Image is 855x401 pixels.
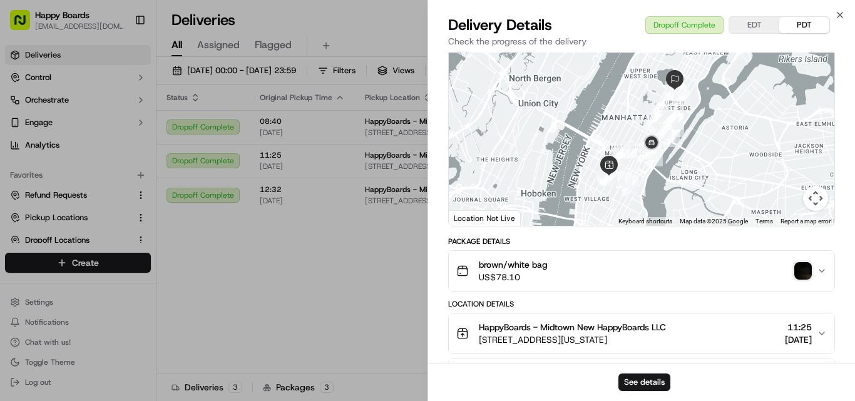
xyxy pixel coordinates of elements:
span: [DATE] [175,228,201,238]
button: Keyboard shortcuts [618,217,672,226]
div: 💻 [106,281,116,291]
span: US$78.10 [479,271,548,283]
span: [DATE] [785,333,812,346]
p: Check the progress of the delivery [448,35,835,48]
div: 18 [623,143,640,159]
div: We're available if you need us! [56,132,172,142]
div: 15 [611,146,627,163]
div: Package Details [448,236,835,246]
span: HappyBoards - Midtown New HappyBoards LLC [479,321,666,333]
button: PDT [779,17,829,33]
button: Start new chat [213,123,228,138]
div: Past conversations [13,163,84,173]
button: See details [618,373,670,391]
span: brown/white bag [479,258,548,271]
span: • [41,194,46,204]
div: 19 [630,142,646,158]
div: 22 [663,131,680,147]
div: Location Not Live [449,210,521,226]
input: Got a question? Start typing here... [33,81,225,94]
img: photo_proof_of_delivery image [794,262,812,280]
span: [PERSON_NAME] [PERSON_NAME] [39,228,166,238]
span: [DATE] [48,194,74,204]
div: 29 [652,106,668,122]
a: 📗Knowledge Base [8,275,101,297]
span: Knowledge Base [25,280,96,292]
span: Pylon [125,308,151,318]
p: Welcome 👋 [13,50,228,70]
span: Map data ©2025 Google [680,218,748,225]
div: 35 [673,90,690,106]
div: Location Details [448,299,835,309]
button: Map camera controls [803,186,828,211]
span: [STREET_ADDRESS][US_STATE] [479,333,666,346]
a: Terms (opens in new tab) [755,218,773,225]
div: 30 [646,110,662,126]
a: 💻API Documentation [101,275,206,297]
a: Open this area in Google Maps (opens a new window) [452,210,493,226]
img: Google [452,210,493,226]
div: 36 [662,112,678,128]
div: Start new chat [56,119,205,132]
span: Delivery Details [448,15,552,35]
div: 37 [655,123,672,140]
div: 12 [602,170,618,186]
div: 10 [597,166,613,182]
button: EDT [729,17,779,33]
div: 33 [667,83,683,99]
img: Joana Marie Avellanoza [13,216,33,236]
span: • [168,228,173,238]
a: Powered byPylon [88,308,151,318]
button: brown/white bagUS$78.10photo_proof_of_delivery image [449,251,834,291]
div: 28 [663,111,679,127]
div: 16 [612,148,628,164]
div: 34 [670,84,687,101]
div: 11 [600,168,616,185]
img: 1732323095091-59ea418b-cfe3-43c8-9ae0-d0d06d6fd42c [26,119,49,142]
span: 11:25 [785,321,812,333]
img: Nash [13,13,38,38]
span: API Documentation [118,280,201,292]
img: 1736555255976-a54dd68f-1ca7-489b-9aae-adbdc363a1c4 [13,119,35,142]
button: See all [194,160,228,175]
div: 📗 [13,281,23,291]
img: 1736555255976-a54dd68f-1ca7-489b-9aae-adbdc363a1c4 [25,228,35,238]
div: 31 [653,98,669,114]
div: 13 [609,155,625,171]
a: Report a map error [781,218,831,225]
div: 17 [618,140,634,156]
div: 20 [637,146,653,162]
button: HappyBoards - Midtown New HappyBoards LLC[STREET_ADDRESS][US_STATE]11:25[DATE] [449,313,834,353]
